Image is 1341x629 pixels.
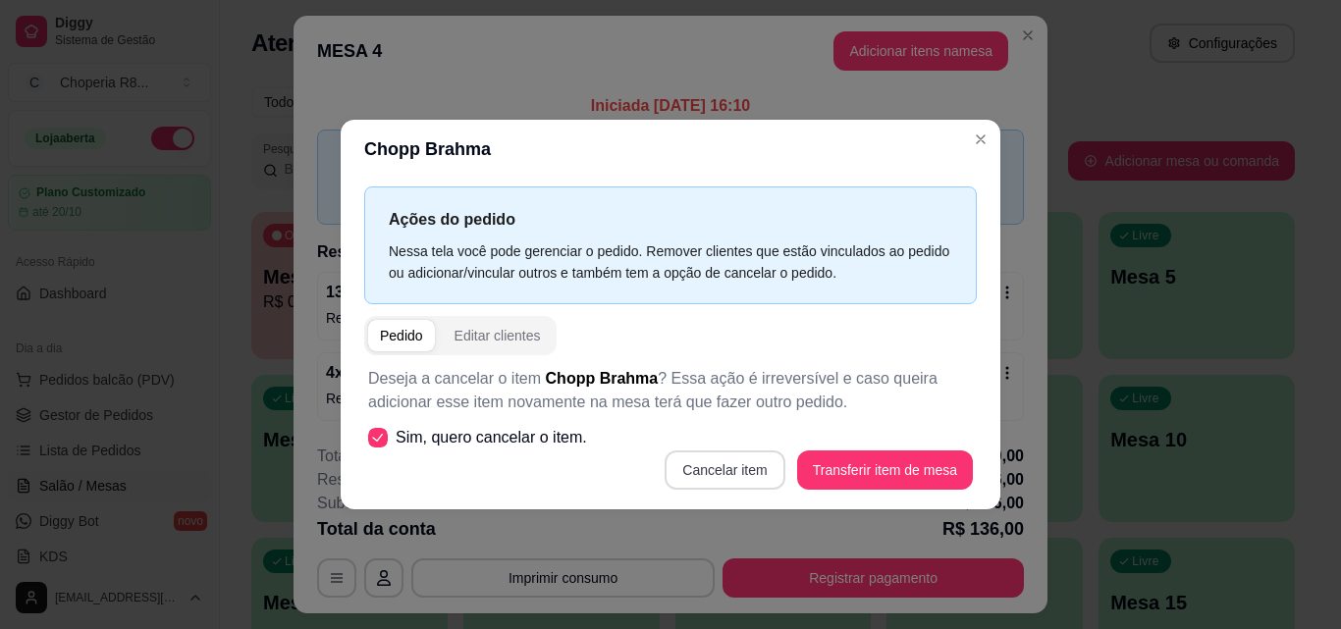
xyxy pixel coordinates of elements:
[380,326,423,345] div: Pedido
[396,426,587,449] span: Sim, quero cancelar o item.
[546,370,659,387] span: Chopp Brahma
[455,326,541,345] div: Editar clientes
[389,240,952,284] div: Nessa tela você pode gerenciar o pedido. Remover clientes que estão vinculados ao pedido ou adici...
[965,124,996,155] button: Close
[665,450,784,490] button: Cancelar item
[389,207,952,232] p: Ações do pedido
[797,450,973,490] button: Transferir item de mesa
[341,120,1000,179] header: Chopp Brahma
[368,367,973,414] p: Deseja a cancelar o item ? Essa ação é irreversível e caso queira adicionar esse item novamente n...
